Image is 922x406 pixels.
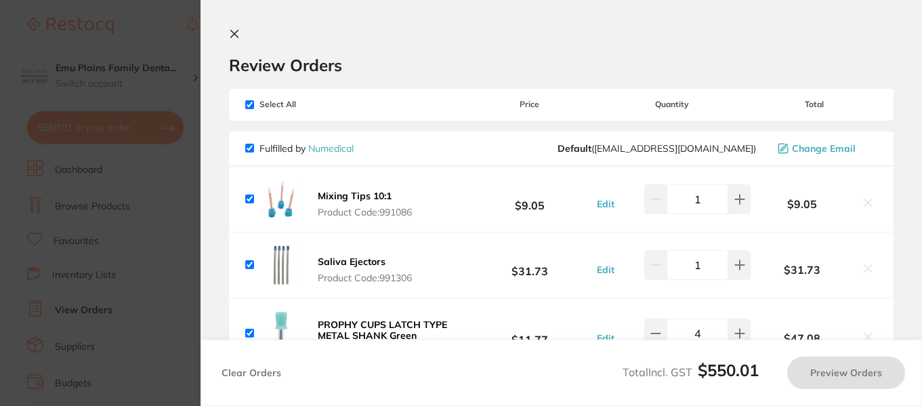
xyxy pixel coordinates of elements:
[314,190,416,218] button: Mixing Tips 10:1 Product Code:991086
[792,143,856,154] span: Change Email
[467,252,593,277] b: $31.73
[751,198,853,210] b: $9.05
[593,100,751,109] span: Quantity
[308,142,354,155] a: Numedical
[314,256,416,284] button: Saliva Ejectors Product Code:991306
[245,100,381,109] span: Select All
[467,100,593,109] span: Price
[751,100,877,109] span: Total
[751,264,853,276] b: $31.73
[217,357,285,389] button: Clear Orders
[259,312,303,355] img: bnJqejd3OQ
[318,319,447,342] b: PROPHY CUPS LATCH TYPE METAL SHANK Green
[623,365,759,379] span: Total Incl. GST
[787,357,905,389] button: Preview Orders
[558,142,591,155] b: Default
[314,319,467,358] button: PROPHY CUPS LATCH TYPE METAL SHANK Green Product Code:990942
[229,55,894,75] h2: Review Orders
[593,332,619,344] button: Edit
[774,142,877,155] button: Change Email
[751,332,853,344] b: $47.08
[259,243,303,287] img: ZXR2bGtmOQ
[467,321,593,346] b: $11.77
[259,143,354,154] p: Fulfilled by
[467,186,593,211] b: $9.05
[318,272,412,283] span: Product Code: 991306
[558,143,756,154] span: orders@numedical.com.au
[698,360,759,380] b: $550.01
[318,190,392,202] b: Mixing Tips 10:1
[318,207,412,218] span: Product Code: 991086
[259,178,303,221] img: eXdzeDF1OA
[593,264,619,276] button: Edit
[318,256,385,268] b: Saliva Ejectors
[593,198,619,210] button: Edit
